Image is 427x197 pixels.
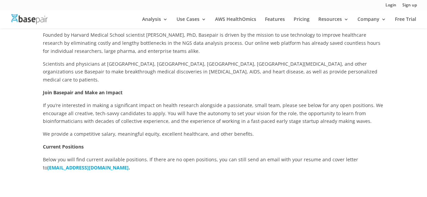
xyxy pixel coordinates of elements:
a: Features [265,17,285,28]
b: . [129,164,130,171]
img: Basepair [11,14,48,24]
a: Company [357,17,386,28]
a: AWS HealthOmics [215,17,256,28]
span: If you’re interested in making a significant impact on health research alongside a passionate, sm... [43,102,383,125]
a: Analysis [142,17,168,28]
a: [EMAIL_ADDRESS][DOMAIN_NAME] [47,164,129,171]
span: Scientists and physicians at [GEOGRAPHIC_DATA], [GEOGRAPHIC_DATA], [GEOGRAPHIC_DATA], [GEOGRAPHIC... [43,61,377,83]
a: Pricing [294,17,310,28]
a: Sign up [402,3,417,10]
a: Login [385,3,396,10]
span: We provide a competitive salary, meaningful equity, excellent healthcare, and other benefits. [43,131,254,137]
span: Founded by Harvard Medical School scientist [PERSON_NAME], PhD, Basepair is driven by the mission... [43,32,380,54]
a: Free Trial [395,17,416,28]
iframe: Drift Widget Chat Controller [297,149,419,189]
p: Below you will find current available positions. If there are no open positions, you can still se... [43,156,384,172]
a: Use Cases [177,17,206,28]
strong: Join Basepair and Make an Impact [43,89,123,96]
a: Resources [318,17,349,28]
strong: Current Positions [43,143,84,150]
